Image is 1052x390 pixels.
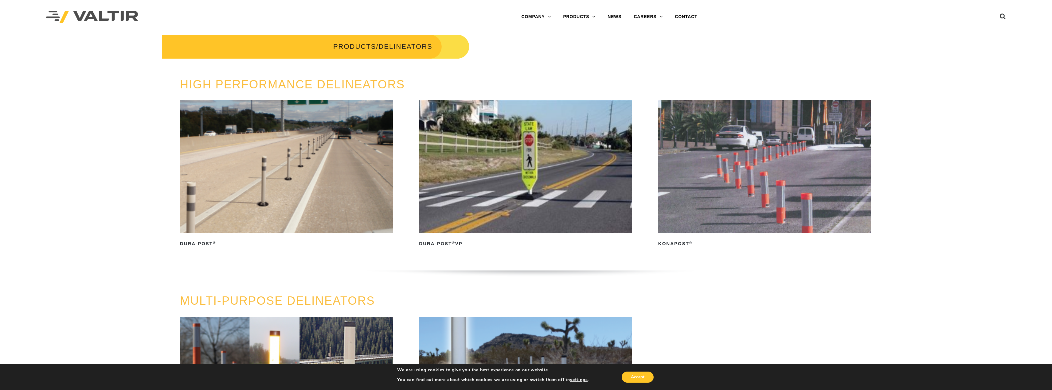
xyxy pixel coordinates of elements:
[622,372,654,383] button: Accept
[689,241,692,245] sup: ®
[419,239,632,249] h2: Dura-Post VP
[452,241,455,245] sup: ®
[379,43,432,50] span: DELINEATORS
[419,100,632,249] a: Dura-Post®VP
[180,100,393,249] a: Dura-Post®
[601,11,628,23] a: NEWS
[180,294,375,307] a: MULTI-PURPOSE DELINEATORS
[570,377,588,383] button: settings
[46,11,138,23] img: Valtir
[628,11,669,23] a: CAREERS
[557,11,601,23] a: PRODUCTS
[333,43,376,50] a: PRODUCTS
[658,239,871,249] h2: KonaPost
[658,100,871,249] a: KonaPost®
[397,367,589,373] p: We are using cookies to give you the best experience on our website.
[515,11,557,23] a: COMPANY
[180,78,405,91] a: HIGH PERFORMANCE DELINEATORS
[397,377,589,383] p: You can find out more about which cookies we are using or switch them off in .
[669,11,703,23] a: CONTACT
[213,241,216,245] sup: ®
[180,239,393,249] h2: Dura-Post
